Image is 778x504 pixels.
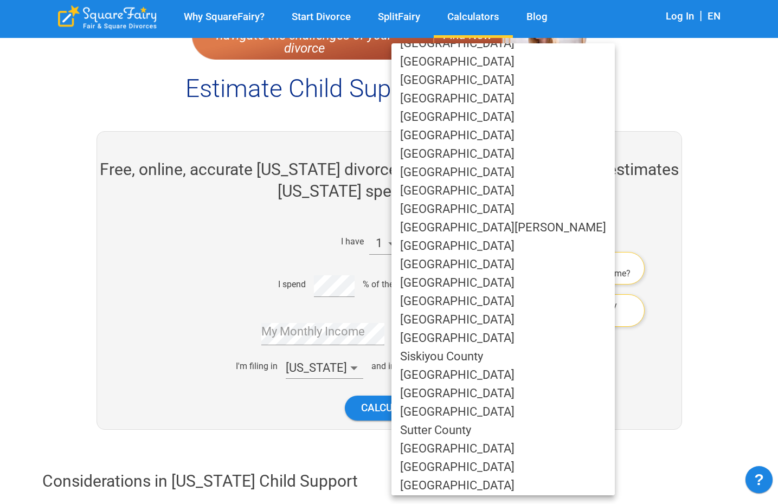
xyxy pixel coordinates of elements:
[391,34,615,53] li: [GEOGRAPHIC_DATA]
[391,366,615,384] li: [GEOGRAPHIC_DATA]
[391,440,615,458] li: [GEOGRAPHIC_DATA]
[391,292,615,311] li: [GEOGRAPHIC_DATA]
[391,311,615,329] li: [GEOGRAPHIC_DATA]
[391,329,615,347] li: [GEOGRAPHIC_DATA]
[391,108,615,126] li: [GEOGRAPHIC_DATA]
[391,274,615,292] li: [GEOGRAPHIC_DATA]
[391,218,615,237] li: [GEOGRAPHIC_DATA][PERSON_NAME]
[391,384,615,403] li: [GEOGRAPHIC_DATA]
[391,163,615,182] li: [GEOGRAPHIC_DATA]
[391,53,615,71] li: [GEOGRAPHIC_DATA]
[391,182,615,200] li: [GEOGRAPHIC_DATA]
[391,255,615,274] li: [GEOGRAPHIC_DATA]
[391,476,615,495] li: [GEOGRAPHIC_DATA]
[740,461,778,504] iframe: JSD widget
[391,421,615,440] li: Sutter County
[391,347,615,366] li: Siskiyou County
[391,126,615,145] li: [GEOGRAPHIC_DATA]
[391,403,615,421] li: [GEOGRAPHIC_DATA]
[391,200,615,218] li: [GEOGRAPHIC_DATA]
[391,89,615,108] li: [GEOGRAPHIC_DATA]
[391,71,615,89] li: [GEOGRAPHIC_DATA]
[391,458,615,476] li: [GEOGRAPHIC_DATA]
[391,237,615,255] li: [GEOGRAPHIC_DATA]
[391,145,615,163] li: [GEOGRAPHIC_DATA]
